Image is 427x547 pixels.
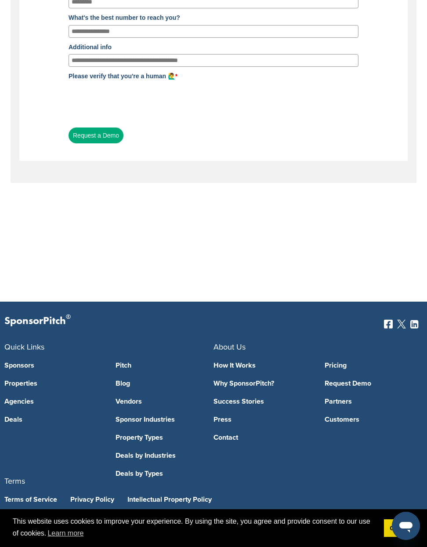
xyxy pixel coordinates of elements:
[116,416,213,423] a: Sponsor Industries
[4,362,102,369] a: Sponsors
[4,315,71,328] p: SponsorPitch
[127,496,212,503] a: Intellectual Property Policy
[213,416,311,423] a: Press
[325,380,423,387] a: Request Demo
[384,320,393,328] img: Facebook
[66,311,71,322] span: ®
[213,434,311,441] a: Contact
[213,380,311,387] a: Why SponsorPitch?
[392,512,420,540] iframe: Button to launch messaging window
[213,362,311,369] a: How It Works
[4,416,102,423] a: Deals
[116,362,213,369] a: Pitch
[213,398,311,405] a: Success Stories
[116,452,213,459] a: Deals by Industries
[397,320,406,328] img: Twitter
[116,398,213,405] a: Vendors
[69,42,358,52] label: Additional info
[325,398,423,405] a: Partners
[325,416,423,423] a: Customers
[13,516,377,540] span: This website uses cookies to improve your experience. By using the site, you agree and provide co...
[213,342,246,352] span: About Us
[70,496,114,503] a: Privacy Policy
[4,380,102,387] a: Properties
[384,519,414,537] a: dismiss cookie message
[325,362,423,369] a: Pricing
[4,496,57,503] a: Terms of Service
[116,470,213,477] a: Deals by Types
[69,71,358,81] label: Please verify that you're a human 🙋‍♂️
[69,128,123,143] button: Request a Demo
[116,380,213,387] a: Blog
[4,398,102,405] a: Agencies
[46,527,85,540] a: learn more about cookies
[4,477,423,485] span: Terms
[69,84,202,118] iframe: reCAPTCHA
[116,434,213,441] a: Property Types
[69,13,358,22] label: What's the best number to reach you?
[4,342,44,352] span: Quick Links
